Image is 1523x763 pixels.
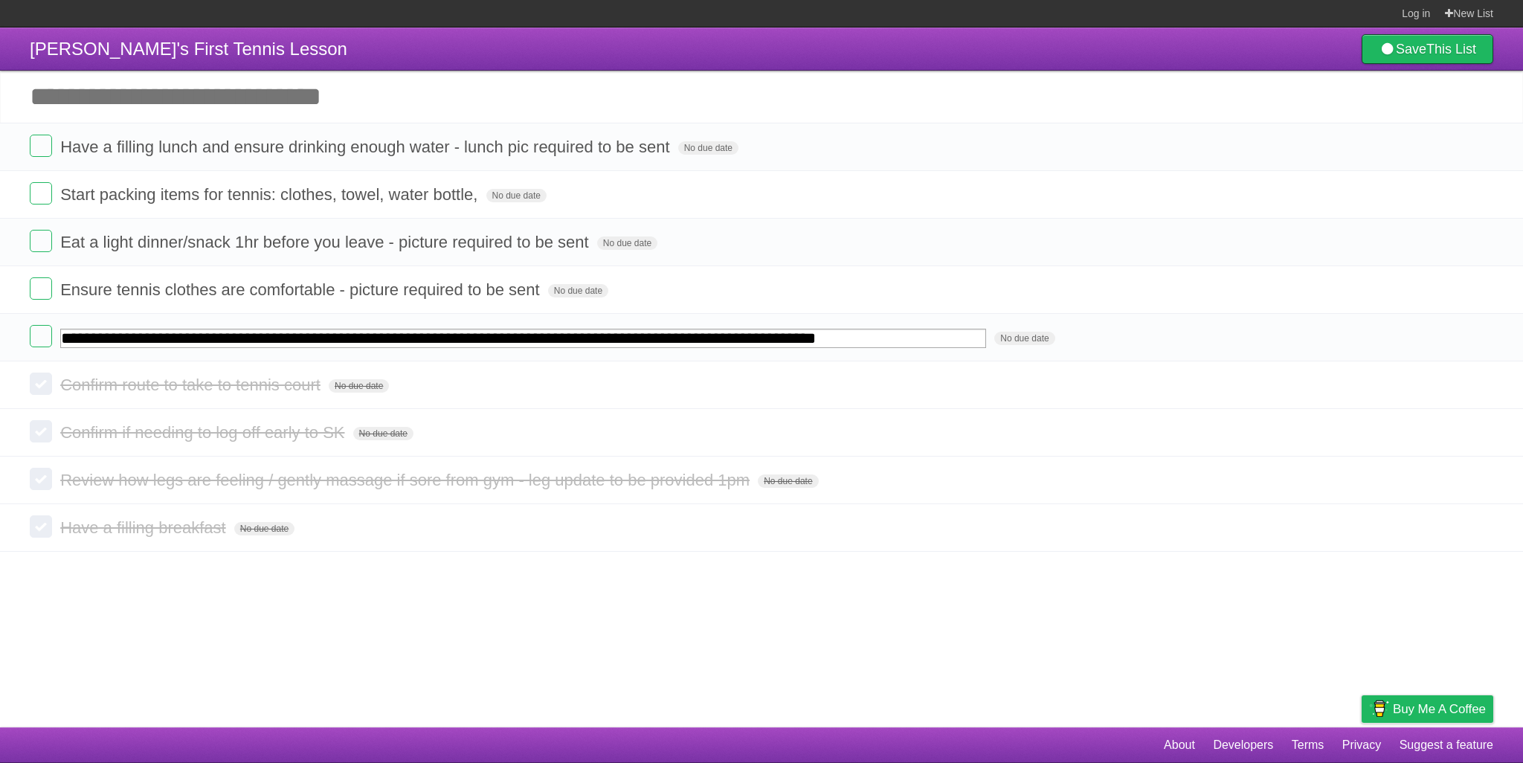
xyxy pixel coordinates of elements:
label: Done [30,373,52,395]
span: No due date [353,427,413,440]
label: Done [30,468,52,490]
a: Terms [1292,731,1324,759]
a: About [1164,731,1195,759]
span: Have a filling breakfast [60,518,230,537]
label: Done [30,230,52,252]
span: No due date [994,332,1054,345]
span: Have a filling lunch and ensure drinking enough water - lunch pic required to be sent [60,138,673,156]
img: Buy me a coffee [1369,696,1389,721]
label: Done [30,325,52,347]
span: Start packing items for tennis: clothes, towel, water bottle, [60,185,481,204]
label: Done [30,182,52,205]
label: Done [30,515,52,538]
a: Buy me a coffee [1362,695,1493,723]
span: Buy me a coffee [1393,696,1486,722]
span: Ensure tennis clothes are comfortable - picture required to be sent [60,280,543,299]
span: Eat a light dinner/snack 1hr before you leave - picture required to be sent [60,233,593,251]
span: No due date [486,189,547,202]
a: Privacy [1342,731,1381,759]
a: Suggest a feature [1400,731,1493,759]
span: No due date [548,284,608,297]
label: Done [30,135,52,157]
span: No due date [758,474,818,488]
label: Done [30,277,52,300]
span: [PERSON_NAME]'s First Tennis Lesson [30,39,347,59]
span: No due date [234,522,294,535]
span: Confirm route to take to tennis court [60,376,324,394]
span: Review how legs are feeling / gently massage if sore from gym - leg update to be provided 1pm [60,471,753,489]
span: No due date [597,236,657,250]
a: Developers [1213,731,1273,759]
span: Confirm if needing to log off early to SK [60,423,348,442]
span: No due date [678,141,738,155]
label: Done [30,420,52,442]
span: No due date [329,379,389,393]
b: This List [1426,42,1476,57]
a: SaveThis List [1362,34,1493,64]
